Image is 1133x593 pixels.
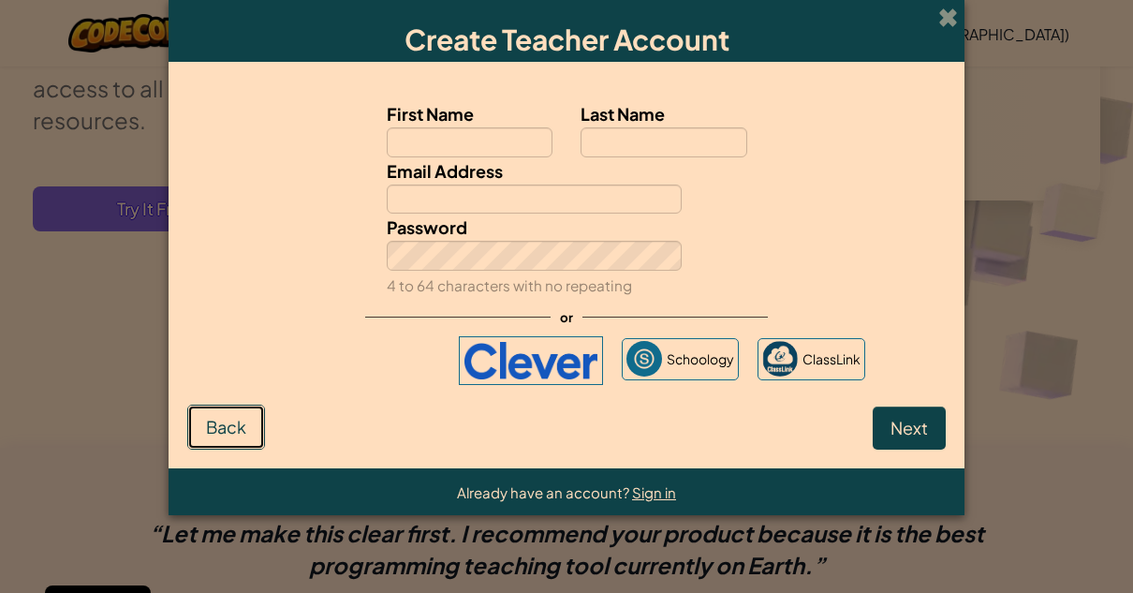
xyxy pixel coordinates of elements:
span: Email Address [387,160,503,182]
span: Last Name [581,103,665,125]
span: or [551,304,582,331]
span: First Name [387,103,474,125]
span: Password [387,216,467,238]
span: ClassLink [802,346,861,373]
button: Back [187,405,265,450]
button: Next [873,407,946,450]
img: classlink-logo-small.png [762,341,798,377]
span: Create Teacher Account [405,22,729,57]
span: Already have an account? [457,483,632,501]
span: Back [206,416,246,437]
small: 4 to 64 characters with no repeating [387,276,632,294]
span: Next [890,417,928,438]
img: schoology.png [626,341,662,377]
span: Schoology [667,346,734,373]
a: Sign in [632,483,676,501]
iframe: Sign in with Google Button [259,340,449,381]
img: clever-logo-blue.png [459,336,603,385]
